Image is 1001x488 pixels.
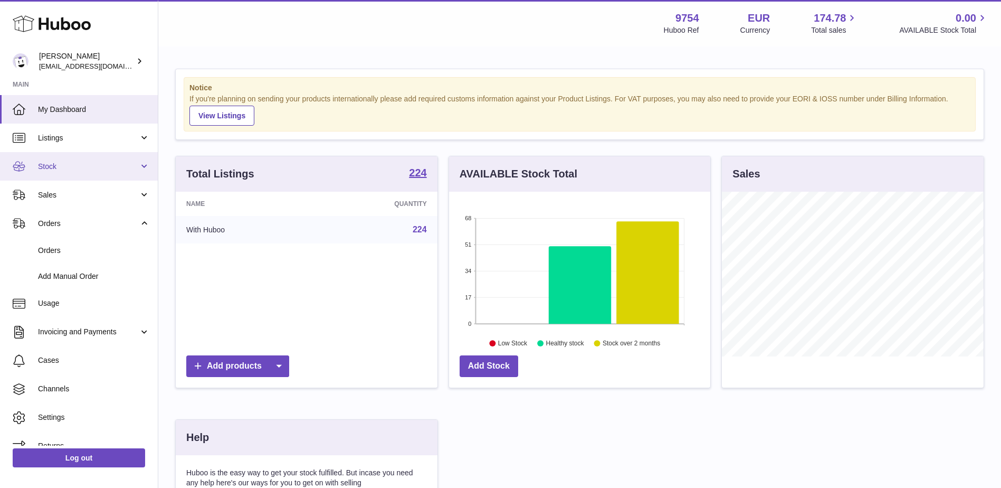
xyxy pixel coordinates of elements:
[39,62,155,70] span: [EMAIL_ADDRESS][DOMAIN_NAME]
[740,25,770,35] div: Currency
[38,412,150,423] span: Settings
[186,430,209,445] h3: Help
[186,355,289,377] a: Add products
[38,133,139,143] span: Listings
[38,105,150,115] span: My Dashboard
[468,321,471,327] text: 0
[176,192,313,216] th: Name
[465,215,471,221] text: 68
[38,271,150,281] span: Add Manual Order
[465,268,471,274] text: 34
[38,246,150,256] span: Orders
[956,11,976,25] span: 0.00
[732,167,760,181] h3: Sales
[675,11,699,25] strong: 9754
[899,11,988,35] a: 0.00 AVAILABLE Stock Total
[409,167,426,180] a: 224
[899,25,988,35] span: AVAILABLE Stock Total
[13,53,28,69] img: info@fieldsluxury.london
[664,25,699,35] div: Huboo Ref
[38,162,139,172] span: Stock
[748,11,770,25] strong: EUR
[38,219,139,229] span: Orders
[38,298,150,308] span: Usage
[814,11,846,25] span: 174.78
[38,190,139,200] span: Sales
[38,384,150,394] span: Channels
[460,167,577,181] h3: AVAILABLE Stock Total
[546,340,584,347] text: Healthy stock
[465,294,471,301] text: 17
[189,83,970,93] strong: Notice
[460,355,518,377] a: Add Stock
[176,216,313,243] td: With Huboo
[811,11,858,35] a: 174.78 Total sales
[38,355,150,365] span: Cases
[38,441,150,451] span: Returns
[38,327,139,337] span: Invoicing and Payments
[465,241,471,248] text: 51
[413,225,427,234] a: 224
[13,448,145,467] a: Log out
[811,25,858,35] span: Total sales
[186,167,254,181] h3: Total Listings
[313,192,437,216] th: Quantity
[189,106,254,126] a: View Listings
[189,94,970,126] div: If you're planning on sending your products internationally please add required customs informati...
[186,468,427,488] p: Huboo is the easy way to get your stock fulfilled. But incase you need any help here's our ways f...
[603,340,660,347] text: Stock over 2 months
[498,340,528,347] text: Low Stock
[409,167,426,178] strong: 224
[39,51,134,71] div: [PERSON_NAME]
